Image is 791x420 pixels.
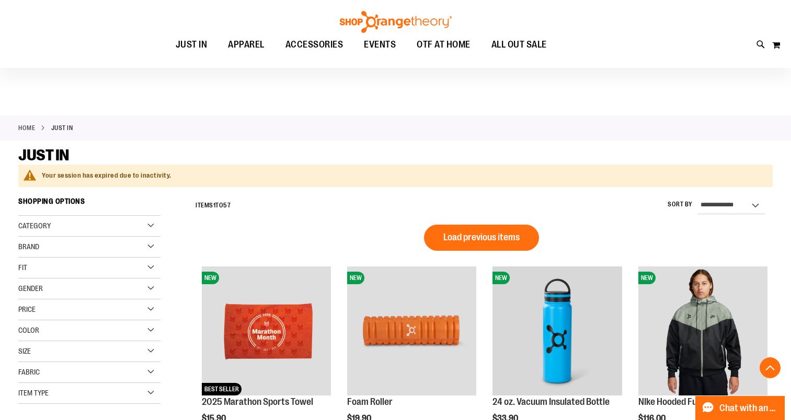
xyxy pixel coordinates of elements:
[202,383,242,395] span: BEST SELLER
[491,33,547,56] span: ALL OUT SALE
[18,284,43,293] span: Gender
[638,272,656,284] span: NEW
[638,266,767,397] a: NIke Hooded Full Zip JacketNEW
[18,242,39,251] span: Brand
[18,123,35,133] a: Home
[18,263,27,272] span: Fit
[760,357,781,378] button: Back To Top
[18,146,69,164] span: JUST IN
[202,266,331,397] a: 2025 Marathon Sports TowelNEWBEST SELLER
[196,197,231,214] h2: Items to
[202,396,313,407] a: 2025 Marathon Sports Towel
[492,272,510,284] span: NEW
[424,225,539,251] button: Load previous items
[51,123,73,133] strong: JUST IN
[18,192,161,216] strong: Shopping Options
[695,396,785,420] button: Chat with an Expert
[719,403,778,413] span: Chat with an Expert
[417,33,471,56] span: OTF AT HOME
[18,326,39,334] span: Color
[364,33,396,56] span: EVENTS
[202,266,331,395] img: 2025 Marathon Sports Towel
[285,33,343,56] span: ACCESSORIES
[202,272,219,284] span: NEW
[42,171,762,181] div: Your session has expired due to inactivity.
[492,266,622,395] img: 24 oz. Vacuum Insulated Bottle
[213,202,216,209] span: 1
[638,266,767,395] img: NIke Hooded Full Zip Jacket
[228,33,265,56] span: APPAREL
[443,232,520,242] span: Load previous items
[347,396,393,407] a: Foam Roller
[18,347,31,355] span: Size
[492,266,622,397] a: 24 oz. Vacuum Insulated BottleNEW
[176,33,208,56] span: JUST IN
[18,305,36,313] span: Price
[223,202,231,209] span: 57
[492,396,610,407] a: 24 oz. Vacuum Insulated Bottle
[347,266,476,395] img: Foam Roller
[347,272,364,284] span: NEW
[338,11,453,33] img: Shop Orangetheory
[18,389,49,397] span: Item Type
[347,266,476,397] a: Foam RollerNEW
[638,396,742,407] a: NIke Hooded Full Zip Jacket
[18,221,51,230] span: Category
[18,368,40,376] span: Fabric
[668,200,693,209] label: Sort By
